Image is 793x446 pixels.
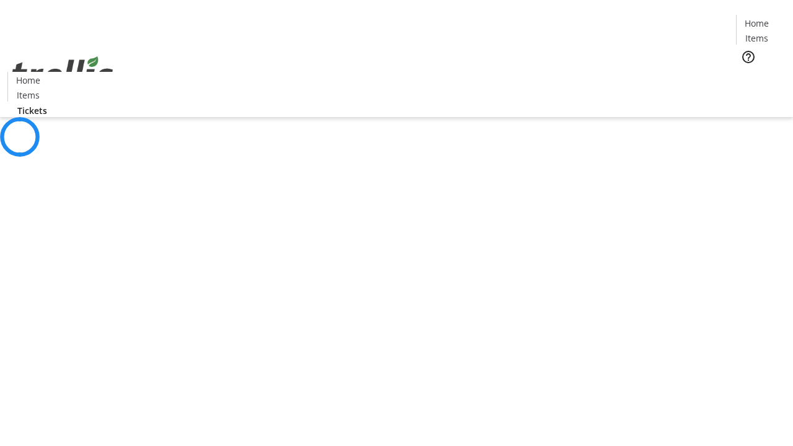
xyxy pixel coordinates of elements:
a: Home [737,17,776,30]
span: Home [745,17,769,30]
a: Tickets [7,104,57,117]
span: Home [16,74,40,87]
span: Items [17,89,40,102]
a: Home [8,74,48,87]
span: Tickets [746,72,776,85]
a: Tickets [736,72,786,85]
img: Orient E2E Organization TZ0e4Lxq4E's Logo [7,43,118,105]
button: Help [736,45,761,69]
span: Items [745,32,768,45]
a: Items [737,32,776,45]
span: Tickets [17,104,47,117]
a: Items [8,89,48,102]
